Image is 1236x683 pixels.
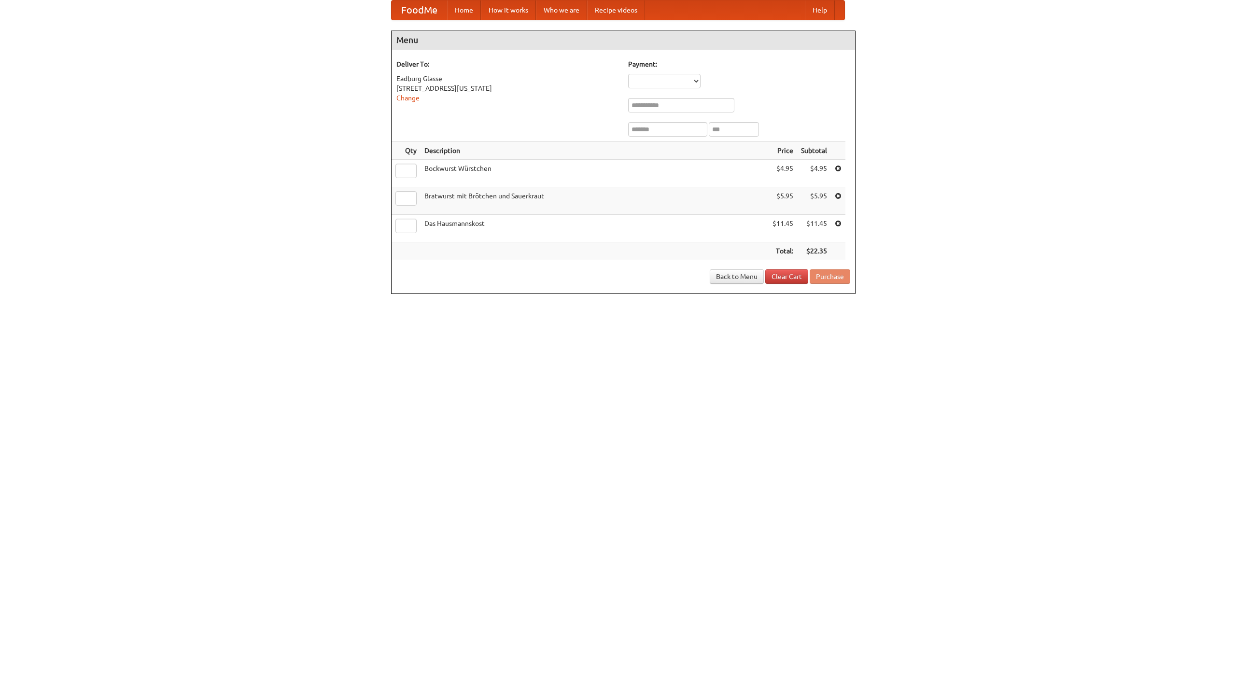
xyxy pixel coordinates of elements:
[797,187,831,215] td: $5.95
[421,187,769,215] td: Bratwurst mit Brötchen und Sauerkraut
[769,242,797,260] th: Total:
[628,59,850,69] h5: Payment:
[421,160,769,187] td: Bockwurst Würstchen
[710,269,764,284] a: Back to Menu
[797,142,831,160] th: Subtotal
[447,0,481,20] a: Home
[805,0,835,20] a: Help
[769,160,797,187] td: $4.95
[396,59,618,69] h5: Deliver To:
[810,269,850,284] button: Purchase
[587,0,645,20] a: Recipe videos
[396,74,618,84] div: Eadburg Glasse
[392,0,447,20] a: FoodMe
[797,242,831,260] th: $22.35
[769,142,797,160] th: Price
[396,94,420,102] a: Change
[797,160,831,187] td: $4.95
[536,0,587,20] a: Who we are
[481,0,536,20] a: How it works
[797,215,831,242] td: $11.45
[765,269,808,284] a: Clear Cart
[396,84,618,93] div: [STREET_ADDRESS][US_STATE]
[769,215,797,242] td: $11.45
[392,142,421,160] th: Qty
[421,215,769,242] td: Das Hausmannskost
[392,30,855,50] h4: Menu
[421,142,769,160] th: Description
[769,187,797,215] td: $5.95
